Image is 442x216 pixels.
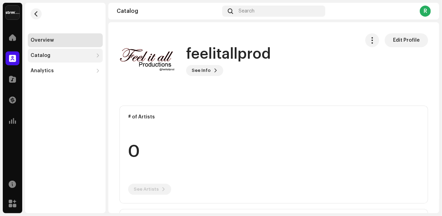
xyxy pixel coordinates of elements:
[186,46,271,62] h1: feelitallprod
[31,38,54,43] div: Overview
[31,53,50,58] div: Catalog
[119,106,428,203] re-o-card-data: # of Artists
[239,8,255,14] span: Search
[6,6,19,19] img: 408b884b-546b-4518-8448-1008f9c76b02
[28,64,103,78] re-m-nav-dropdown: Analytics
[192,64,211,77] span: See Info
[28,33,103,47] re-m-nav-item: Overview
[385,33,428,47] button: Edit Profile
[420,6,431,17] div: R
[119,33,175,89] img: 84149f60-2d0d-4080-82e7-db0be7ce2461
[393,33,420,47] span: Edit Profile
[117,8,219,14] div: Catalog
[28,49,103,63] re-m-nav-dropdown: Catalog
[186,65,223,76] button: See Info
[31,68,54,74] div: Analytics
